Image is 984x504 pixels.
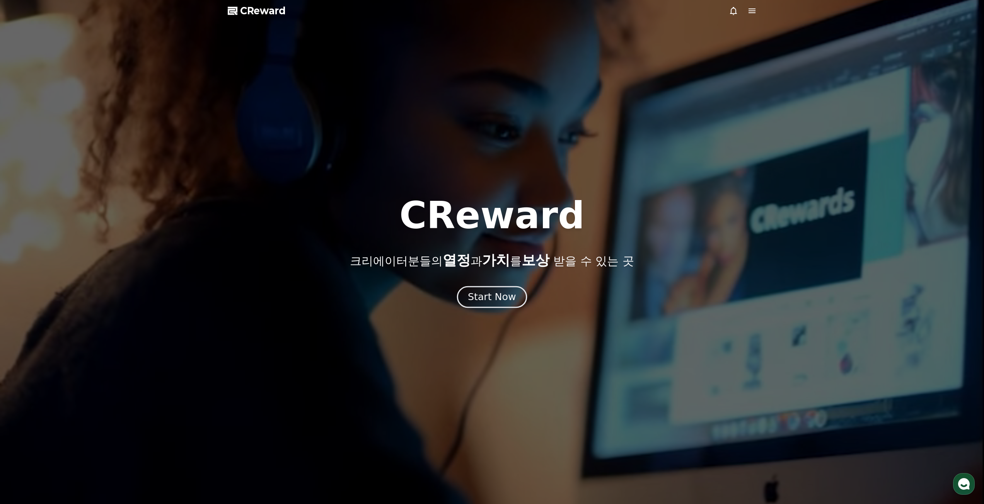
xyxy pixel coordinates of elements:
[240,5,286,17] span: CReward
[482,252,510,268] span: 가치
[457,286,527,308] button: Start Now
[459,294,525,302] a: Start Now
[24,256,29,263] span: 홈
[350,253,634,268] p: 크리에이터분들의 과 를 받을 수 있는 곳
[399,197,585,234] h1: CReward
[71,257,80,263] span: 대화
[2,245,51,264] a: 홈
[51,245,100,264] a: 대화
[522,252,549,268] span: 보상
[100,245,148,264] a: 설정
[443,252,471,268] span: 열정
[119,256,129,263] span: 설정
[468,290,516,304] div: Start Now
[228,5,286,17] a: CReward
